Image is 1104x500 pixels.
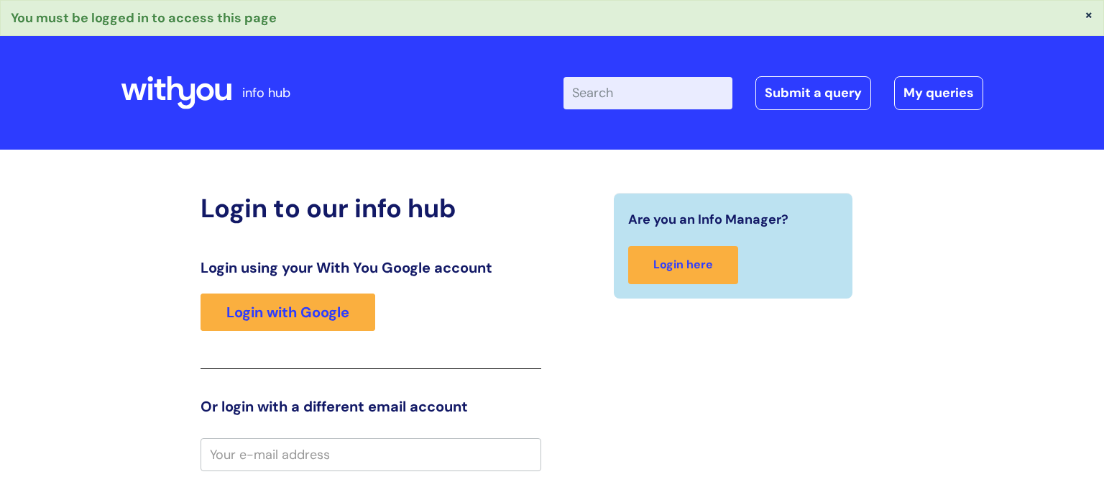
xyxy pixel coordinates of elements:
input: Your e-mail address [201,438,541,471]
h2: Login to our info hub [201,193,541,224]
a: Login here [628,246,738,284]
button: × [1085,8,1093,21]
a: Submit a query [755,76,871,109]
p: info hub [242,81,290,104]
a: Login with Google [201,294,375,331]
span: Are you an Info Manager? [628,208,788,231]
h3: Or login with a different email account [201,398,541,415]
input: Search [563,77,732,109]
a: My queries [894,76,983,109]
h3: Login using your With You Google account [201,259,541,276]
